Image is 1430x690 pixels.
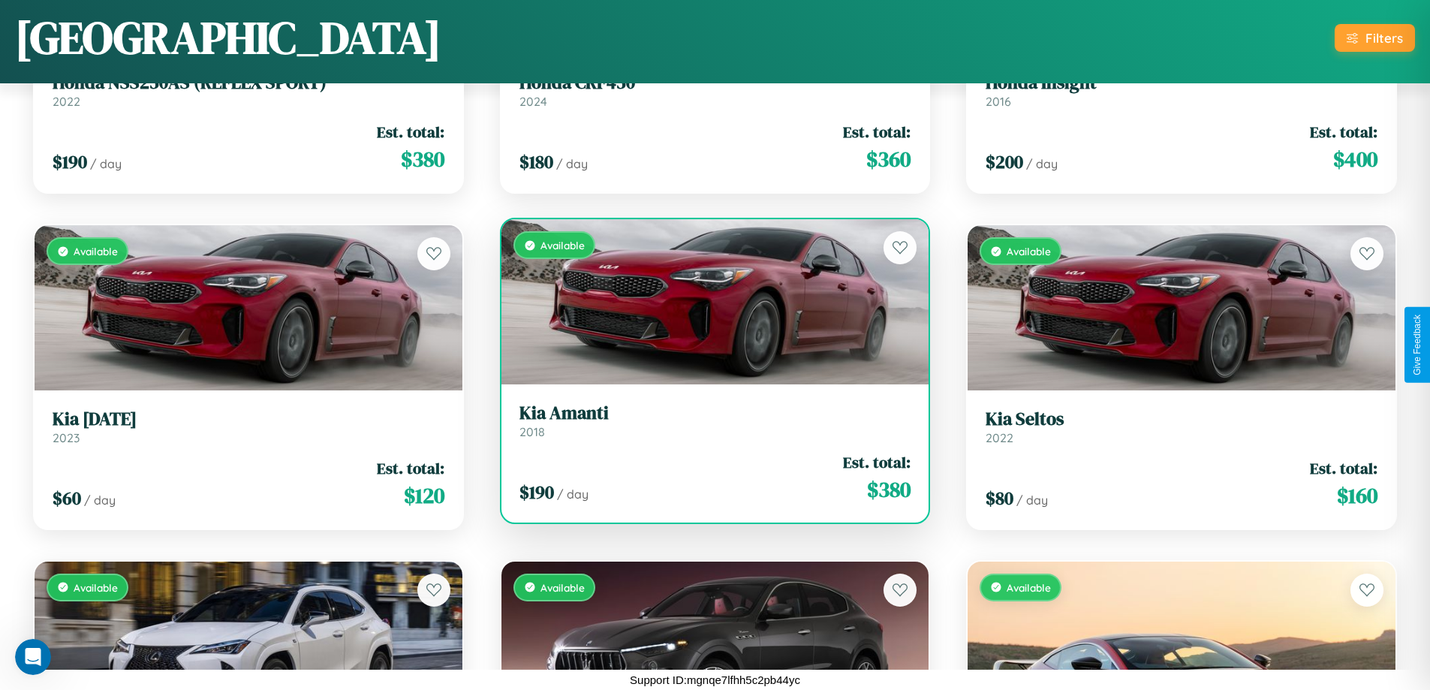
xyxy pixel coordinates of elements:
[519,149,553,174] span: $ 180
[1333,144,1377,174] span: $ 400
[986,94,1011,109] span: 2016
[630,670,800,690] p: Support ID: mgnqe7lfhh5c2pb44yc
[401,144,444,174] span: $ 380
[377,121,444,143] span: Est. total:
[986,72,1377,109] a: Honda Insight2016
[1007,581,1051,594] span: Available
[1310,457,1377,479] span: Est. total:
[1026,156,1058,171] span: / day
[986,408,1377,445] a: Kia Seltos2022
[540,581,585,594] span: Available
[556,156,588,171] span: / day
[519,480,554,505] span: $ 190
[53,72,444,94] h3: Honda NSS250AS (REFLEX SPORT)
[15,7,441,68] h1: [GEOGRAPHIC_DATA]
[1337,481,1377,511] span: $ 160
[53,149,87,174] span: $ 190
[1007,245,1051,258] span: Available
[986,486,1013,511] span: $ 80
[843,451,911,473] span: Est. total:
[53,486,81,511] span: $ 60
[377,457,444,479] span: Est. total:
[84,493,116,508] span: / day
[1310,121,1377,143] span: Est. total:
[53,94,80,109] span: 2022
[519,402,911,439] a: Kia Amanti2018
[986,72,1377,94] h3: Honda Insight
[867,475,911,505] span: $ 380
[74,245,118,258] span: Available
[540,239,585,252] span: Available
[53,408,444,445] a: Kia [DATE]2023
[519,72,911,109] a: Honda CRF4502024
[15,639,51,675] iframe: Intercom live chat
[74,581,118,594] span: Available
[557,487,589,502] span: / day
[1365,30,1403,46] div: Filters
[1016,493,1048,508] span: / day
[986,408,1377,430] h3: Kia Seltos
[866,144,911,174] span: $ 360
[53,430,80,445] span: 2023
[1412,315,1422,375] div: Give Feedback
[53,72,444,109] a: Honda NSS250AS (REFLEX SPORT)2022
[986,149,1023,174] span: $ 200
[404,481,444,511] span: $ 120
[53,408,444,430] h3: Kia [DATE]
[519,402,911,424] h3: Kia Amanti
[1335,24,1415,52] button: Filters
[519,94,547,109] span: 2024
[519,424,545,439] span: 2018
[519,72,911,94] h3: Honda CRF450
[986,430,1013,445] span: 2022
[843,121,911,143] span: Est. total:
[90,156,122,171] span: / day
